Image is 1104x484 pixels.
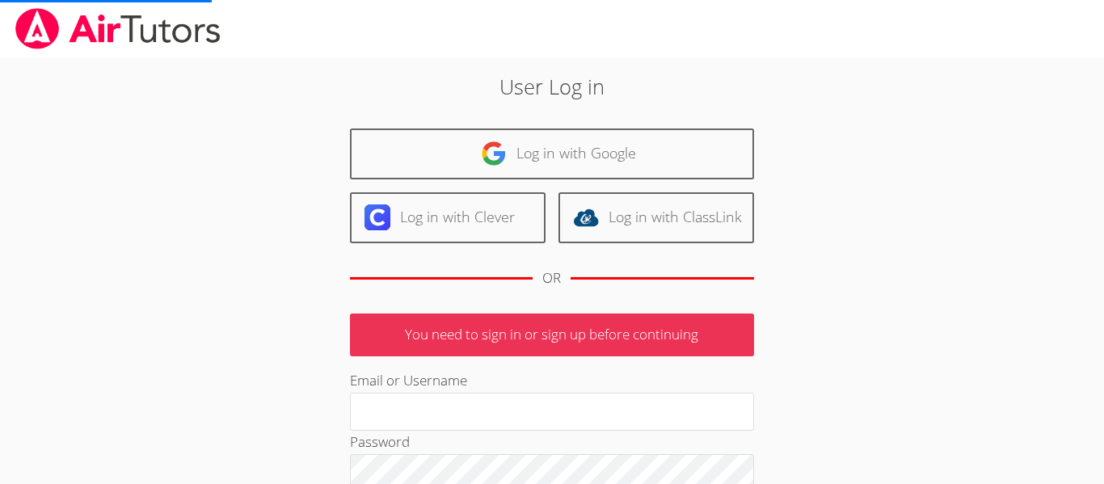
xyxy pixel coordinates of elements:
label: Password [350,432,410,451]
a: Log in with Clever [350,192,546,243]
img: classlink-logo-d6bb404cc1216ec64c9a2012d9dc4662098be43eaf13dc465df04b49fa7ab582.svg [573,204,599,230]
p: You need to sign in or sign up before continuing [350,314,754,356]
h2: User Log in [254,71,850,102]
a: Log in with Google [350,128,754,179]
img: airtutors_banner-c4298cdbf04f3fff15de1276eac7730deb9818008684d7c2e4769d2f7ddbe033.png [14,8,222,49]
a: Log in with ClassLink [558,192,754,243]
img: clever-logo-6eab21bc6e7a338710f1a6ff85c0baf02591cd810cc4098c63d3a4b26e2feb20.svg [364,204,390,230]
label: Email or Username [350,371,467,389]
img: google-logo-50288ca7cdecda66e5e0955fdab243c47b7ad437acaf1139b6f446037453330a.svg [481,141,507,166]
div: OR [542,267,561,290]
